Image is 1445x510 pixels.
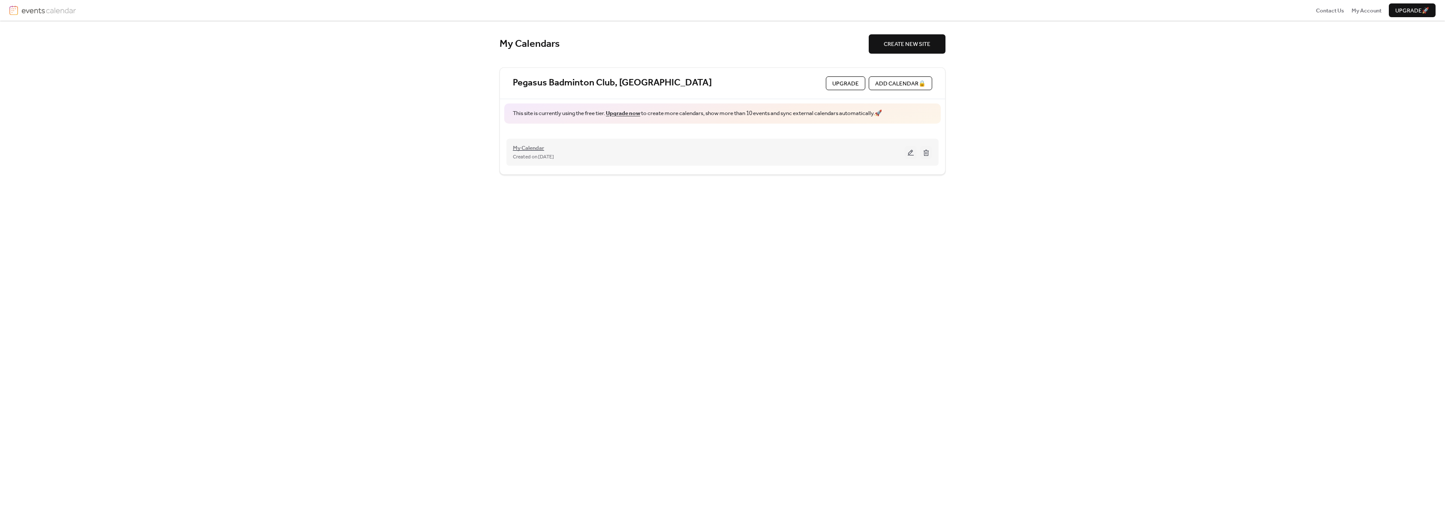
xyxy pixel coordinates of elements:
[513,146,544,151] a: My Calendar
[826,76,865,90] button: Upgrade
[832,79,859,88] span: Upgrade
[869,34,945,53] button: CREATE NEW SITE
[1395,6,1429,15] span: Upgrade 🚀
[1352,6,1382,15] a: My Account
[1316,6,1344,15] a: Contact Us
[500,38,869,51] div: My Calendars
[884,40,930,49] span: CREATE NEW SITE
[513,144,544,152] span: My Calendar
[513,153,554,161] span: Created on [DATE]
[513,109,882,118] span: This site is currently using the free tier. to create more calendars, show more than 10 events an...
[1389,3,1436,17] button: Upgrade🚀
[9,6,18,15] img: logo
[606,108,640,119] a: Upgrade now
[513,77,712,89] a: Pegasus Badminton Club, [GEOGRAPHIC_DATA]
[21,6,76,15] img: logotype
